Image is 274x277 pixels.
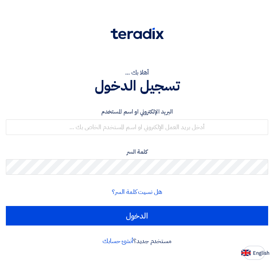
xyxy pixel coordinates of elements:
label: البريد الإلكتروني او اسم المستخدم [6,107,268,116]
a: هل نسيت كلمة السر؟ [112,187,162,197]
input: أدخل بريد العمل الإلكتروني او اسم المستخدم الخاص بك ... [6,119,268,135]
button: English [243,246,265,260]
img: en-US.png [241,250,251,256]
a: أنشئ حسابك [103,236,133,246]
div: مستخدم جديد؟ [6,236,268,246]
label: كلمة السر [6,147,268,156]
div: أهلا بك ... [6,68,268,77]
h1: تسجيل الدخول [6,77,268,94]
span: English [253,250,269,256]
img: Teradix logo [111,28,164,39]
input: الدخول [6,206,268,226]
